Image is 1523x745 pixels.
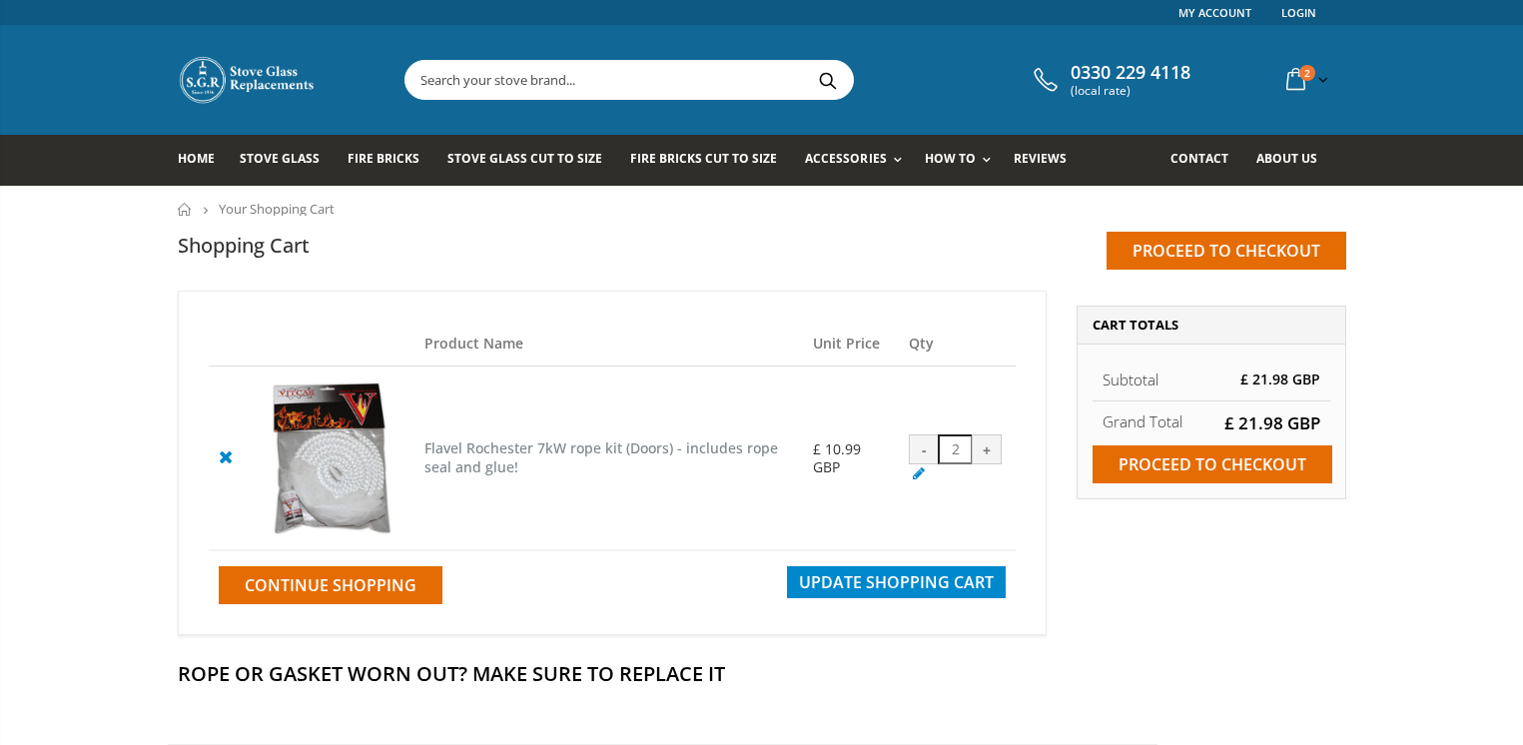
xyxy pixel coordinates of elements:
a: Stove Glass Cut To Size [447,135,617,186]
h2: Rope Or Gasket Worn Out? Make Sure To Replace It [178,660,1346,687]
span: Your Shopping Cart [219,200,335,218]
a: Accessories [805,135,911,186]
a: Reviews [1014,135,1082,186]
a: 0330 229 4118 (local rate) [1029,62,1190,98]
span: Home [178,150,215,167]
a: Home [178,135,230,186]
div: - [909,434,939,464]
a: Stove Glass [240,135,335,186]
span: Stove Glass Cut To Size [447,150,602,167]
span: Fire Bricks [348,150,419,167]
h1: Shopping Cart [178,232,310,259]
img: Stove Glass Replacement [178,55,318,105]
th: Qty [899,322,1015,367]
span: Contact [1170,150,1228,167]
span: Update Shopping Cart [799,571,994,593]
span: About us [1256,150,1317,167]
span: Subtotal [1103,370,1158,389]
span: 2 [1299,65,1315,81]
button: Search [806,61,851,99]
a: Fire Bricks [348,135,434,186]
a: Home [178,203,193,216]
a: Flavel Rochester 7kW rope kit (Doors) - includes rope seal and glue! [424,438,778,476]
span: £ 21.98 GBP [1224,411,1320,434]
span: How To [925,150,976,167]
a: How To [925,135,1001,186]
span: Continue Shopping [245,574,416,596]
div: + [972,434,1002,464]
img: Flavel Rochester 7kW rope kit (Doors) - includes rope seal and glue! [253,381,405,534]
span: £ 21.98 GBP [1240,370,1320,388]
a: Fire Bricks Cut To Size [630,135,792,186]
span: Reviews [1014,150,1067,167]
span: Accessories [805,150,886,167]
a: 2 [1278,60,1332,99]
a: Contact [1170,135,1243,186]
input: Search your stove brand... [405,61,1077,99]
span: Cart Totals [1093,316,1178,334]
button: Update Shopping Cart [787,566,1006,598]
input: Proceed to checkout [1107,232,1346,270]
strong: Grand Total [1103,411,1182,431]
span: Stove Glass [240,150,320,167]
span: £ 10.99 GBP [813,439,861,476]
th: Unit Price [803,322,899,367]
span: (local rate) [1071,84,1190,98]
a: Continue Shopping [219,566,442,604]
input: Proceed to checkout [1093,445,1332,483]
th: Product Name [414,322,803,367]
span: Fire Bricks Cut To Size [630,150,777,167]
span: 0330 229 4118 [1071,62,1190,84]
a: About us [1256,135,1332,186]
